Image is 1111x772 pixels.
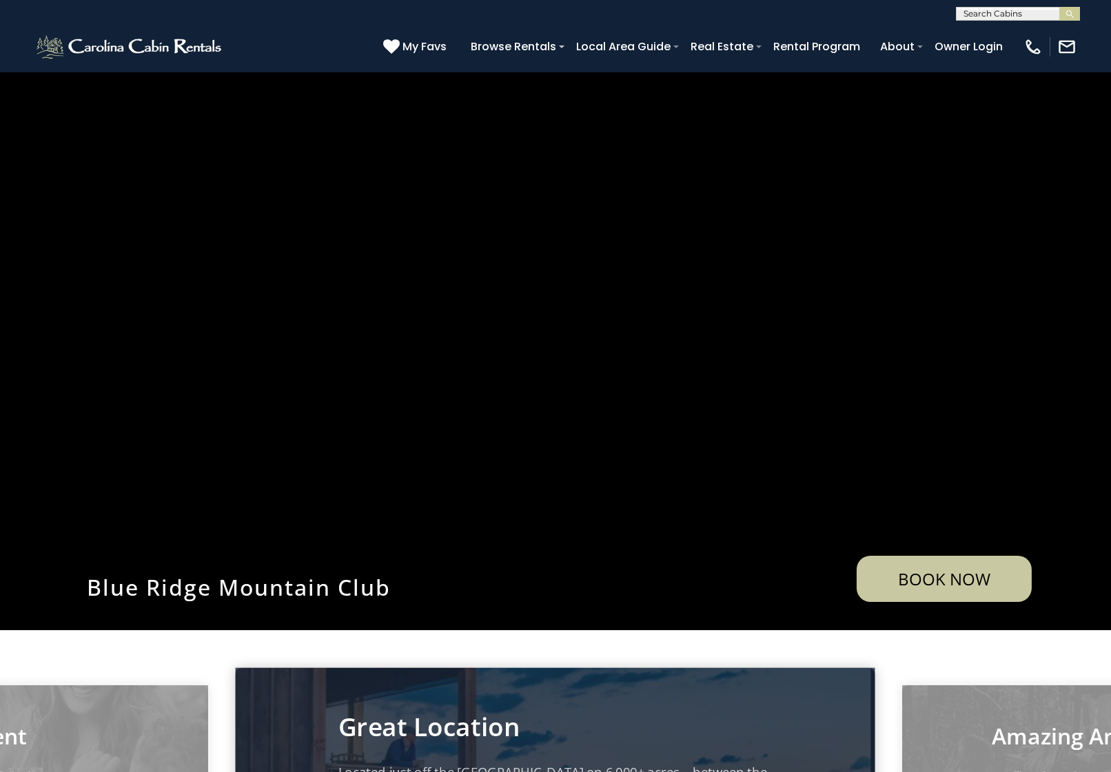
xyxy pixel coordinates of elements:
[1023,37,1043,56] img: phone-regular-white.png
[383,38,450,56] a: My Favs
[1057,37,1077,56] img: mail-regular-white.png
[873,34,921,59] a: About
[569,34,677,59] a: Local Area Guide
[77,572,573,602] h1: Blue Ridge Mountain Club
[338,716,772,738] p: Great Location
[464,34,563,59] a: Browse Rentals
[34,33,225,61] img: White-1-2.png
[402,38,447,55] span: My Favs
[684,34,760,59] a: Real Estate
[857,556,1032,602] a: Book Now
[928,34,1010,59] a: Owner Login
[766,34,867,59] a: Rental Program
